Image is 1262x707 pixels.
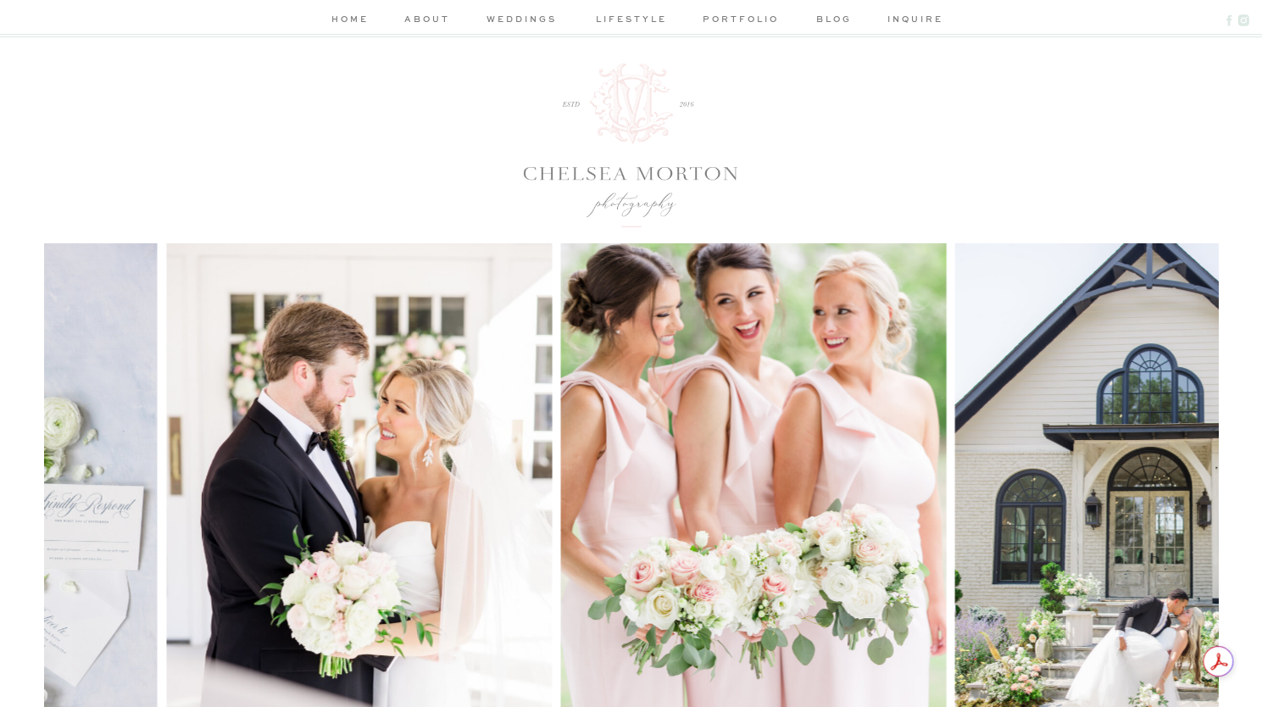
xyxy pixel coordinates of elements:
[887,12,936,30] a: inquire
[481,12,562,30] a: weddings
[810,12,859,30] a: blog
[402,12,453,30] a: about
[328,12,373,30] a: home
[592,12,672,30] a: lifestyle
[701,12,781,30] a: portfolio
